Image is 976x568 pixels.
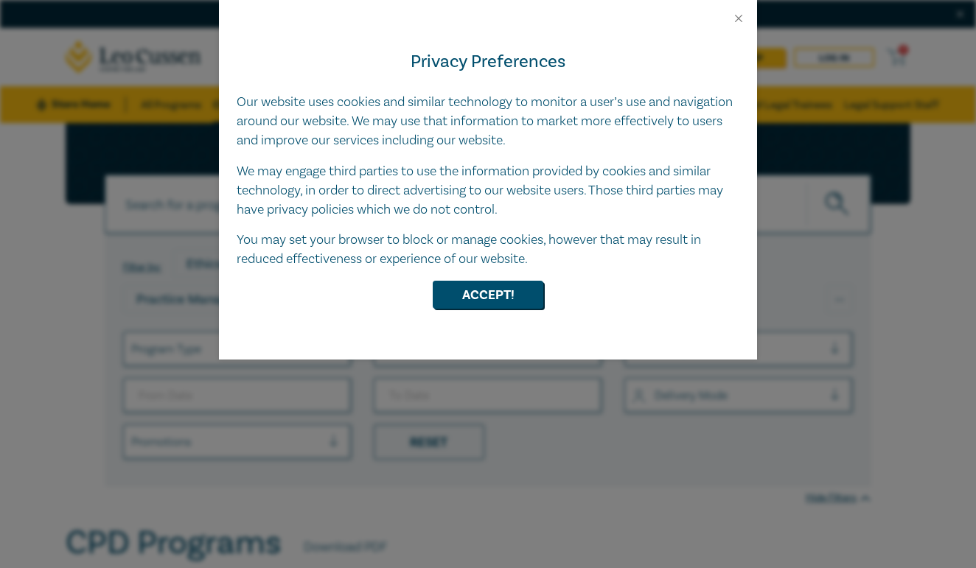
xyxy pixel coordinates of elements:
button: Accept! [433,281,543,309]
p: Our website uses cookies and similar technology to monitor a user’s use and navigation around our... [237,93,739,150]
button: Close [732,12,745,25]
h4: Privacy Preferences [237,49,739,75]
p: You may set your browser to block or manage cookies, however that may result in reduced effective... [237,231,739,269]
p: We may engage third parties to use the information provided by cookies and similar technology, in... [237,162,739,220]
